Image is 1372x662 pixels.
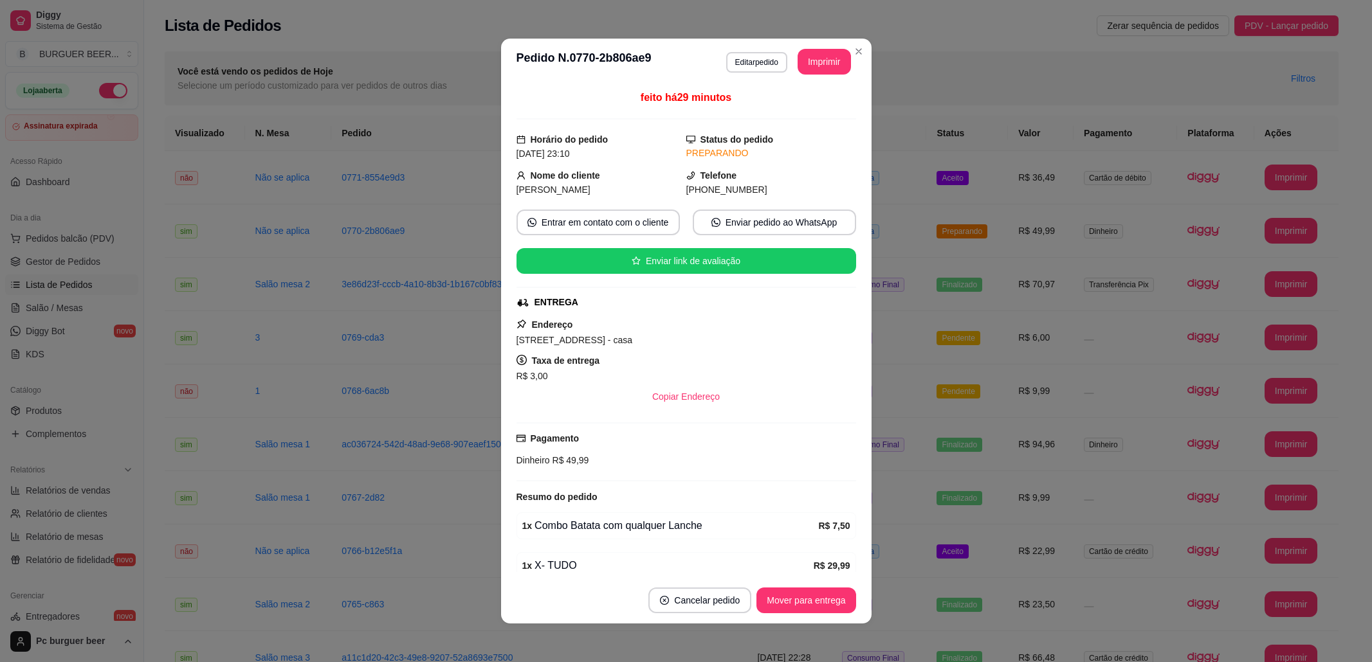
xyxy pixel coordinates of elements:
strong: Nome do cliente [531,170,600,181]
button: close-circleCancelar pedido [648,587,751,613]
span: [PHONE_NUMBER] [686,184,767,195]
span: whats-app [527,218,536,227]
span: Dinheiro [517,455,550,465]
span: close-circle [660,596,669,605]
span: R$ 3,00 [517,371,548,381]
span: [PERSON_NAME] [517,184,590,195]
button: whats-appEntrar em contato com o cliente [517,210,680,235]
strong: Taxa de entrega [532,355,600,366]
span: [STREET_ADDRESS] - casa [517,335,633,345]
button: Close [848,41,869,62]
button: whats-appEnviar pedido ao WhatsApp [693,210,856,235]
div: X- TUDO [522,558,814,573]
button: Editarpedido [726,52,787,73]
span: user [517,171,526,180]
div: Combo Batata com qualquer Lanche [522,518,819,533]
h3: Pedido N. 0770-2b806ae9 [517,49,652,75]
div: ENTREGA [535,296,578,309]
button: Imprimir [798,49,851,75]
span: phone [686,171,695,180]
div: PREPARANDO [686,147,856,160]
span: calendar [517,135,526,144]
strong: Horário do pedido [531,134,608,145]
strong: R$ 29,99 [814,560,850,571]
span: credit-card [517,434,526,443]
strong: Resumo do pedido [517,492,598,502]
button: starEnviar link de avaliação [517,248,856,274]
strong: Endereço [532,319,573,330]
strong: Status do pedido [700,134,774,145]
span: [DATE] 23:10 [517,148,570,159]
strong: 1 x [522,521,533,531]
strong: 1 x [522,560,533,571]
button: Mover para entrega [756,587,855,613]
span: R$ 49,99 [550,455,589,465]
span: feito há 29 minutos [641,92,731,103]
span: whats-app [711,218,720,227]
span: star [632,256,641,265]
strong: Telefone [700,170,737,181]
strong: R$ 7,50 [818,521,850,531]
span: pushpin [517,319,527,329]
span: desktop [686,135,695,144]
span: dollar [517,355,527,365]
button: Copiar Endereço [642,384,730,409]
strong: Pagamento [531,433,579,443]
